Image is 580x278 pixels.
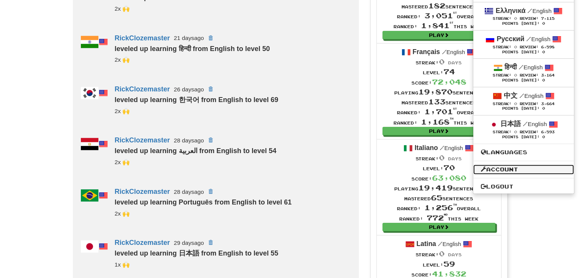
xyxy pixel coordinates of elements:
[382,127,495,135] a: Play
[394,117,484,127] div: Ranked: this week
[424,203,457,212] span: 1,256
[174,35,204,41] small: 21 days ago
[394,203,484,212] div: Ranked: overall
[443,67,455,76] span: 74
[427,214,448,222] span: 772
[519,92,524,99] span: /
[473,2,574,30] a: Ελληνικά /English Streak: 0 Review: 7,115 Points [DATE]: 0
[527,8,551,14] small: English
[440,144,444,151] span: /
[481,50,566,55] div: Points [DATE]: 0
[432,174,466,182] span: 63,080
[473,147,574,157] a: Languages
[496,35,524,43] strong: Русский
[473,30,574,58] a: Русский /English Streak: 0 Review: 6,598 Points [DATE]: 0
[418,184,453,192] span: 19,419
[450,21,453,24] sup: st
[500,120,521,128] strong: 日本語
[473,87,574,115] a: 中文 /English Streak: 0 Review: 3,664 Points [DATE]: 0
[541,16,554,21] span: 7,115
[424,11,457,20] span: 3,051
[115,96,278,104] strong: leveled up learning 한국어 from English to level 69
[394,193,484,203] div: Mastered sentences
[394,107,484,117] div: Ranked: overall
[504,63,517,71] strong: हिन्दी
[431,193,442,202] span: 65
[493,16,511,21] span: Streak:
[453,107,457,110] sup: st
[443,163,455,172] span: 70
[394,163,484,173] div: Level:
[115,5,130,12] small: 19cupsofcoffee<br />_cmns
[418,88,453,96] span: 19,870
[493,73,511,77] span: Streak:
[174,240,204,246] small: 29 days ago
[473,182,574,192] a: Logout
[493,102,511,106] span: Streak:
[115,159,130,165] small: _cmns<br />19cupsofcoffee
[115,198,292,206] strong: leveled up learning Português from English to level 61
[526,35,531,42] span: /
[416,240,436,248] strong: Latina
[394,11,484,21] div: Ranked: overall
[394,213,484,223] div: Ranked: this week
[394,21,484,30] div: Ranked: this week
[504,92,517,99] strong: 中文
[421,21,453,30] span: 1,841
[115,108,130,114] small: 19cupsofcoffee<br />_cmns
[424,107,457,116] span: 1,701
[115,249,278,257] strong: leveled up learning 日本語 from English to level 55
[514,16,517,21] span: 0
[428,97,445,106] span: 133
[523,120,528,127] span: /
[115,85,170,93] a: RickClozemaster
[514,129,517,134] span: 0
[514,45,517,49] span: 0
[523,121,547,127] small: English
[394,1,484,11] div: Mastered sentences
[394,77,484,87] div: Score:
[432,78,466,86] span: 72,048
[115,45,270,53] strong: leveled up learning हिन्दी from English to level 50
[453,203,457,206] sup: th
[442,49,465,55] small: English
[397,259,480,269] div: Level:
[520,45,538,49] span: Review:
[514,101,517,106] span: 0
[481,78,566,83] div: Points [DATE]: 0
[440,145,463,151] small: English
[115,34,170,42] a: RickClozemaster
[174,86,204,93] small: 26 days ago
[442,48,447,55] span: /
[450,117,453,120] sup: th
[444,213,448,216] sup: nd
[473,165,574,174] a: Account
[520,102,538,106] span: Review:
[421,118,453,126] span: 1,168
[541,102,554,106] span: 3,664
[541,45,554,49] span: 6,598
[394,173,484,183] div: Score:
[382,31,495,39] a: Play
[481,106,566,111] div: Points [DATE]: 0
[415,144,438,152] strong: Italiano
[481,135,566,140] div: Points [DATE]: 0
[496,7,526,14] strong: Ελληνικά
[115,239,170,246] a: RickClozemaster
[526,36,550,42] small: English
[115,261,130,268] small: 19cupsofcoffee
[115,210,130,217] small: _cmns<br />19cupsofcoffee
[115,147,276,155] strong: leveled up learning العربية from English to level 54
[514,73,517,77] span: 0
[439,249,445,258] span: 0
[443,260,455,268] span: 59
[527,7,532,14] span: /
[115,136,170,144] a: RickClozemaster
[394,97,484,107] div: Mastered sentences
[394,87,484,97] div: Playing sentences
[115,56,130,63] small: _cmns<br />19cupsofcoffee
[174,137,204,144] small: 28 days ago
[439,153,445,162] span: 0
[174,189,204,195] small: 28 days ago
[432,270,466,278] span: 41,832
